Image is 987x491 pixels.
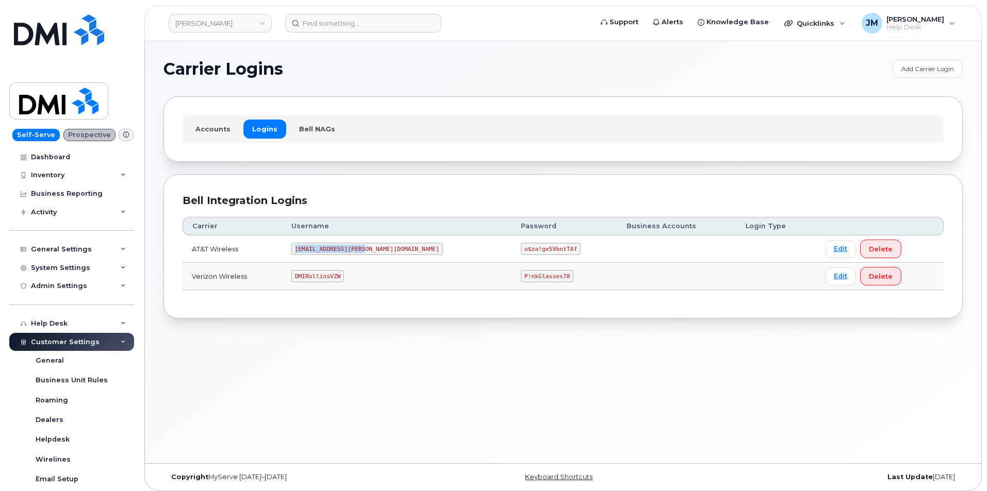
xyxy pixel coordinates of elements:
strong: Copyright [171,473,208,481]
th: Business Accounts [617,217,736,235]
td: AT&T Wireless [183,235,282,263]
th: Login Type [736,217,816,235]
div: Bell Integration Logins [183,193,944,208]
a: Keyboard Shortcuts [525,473,593,481]
th: Password [512,217,617,235]
div: [DATE] [696,473,963,481]
span: Delete [869,272,893,281]
button: Delete [860,240,901,258]
a: Bell NAGs [290,120,344,138]
th: Username [282,217,512,235]
a: Logins [243,120,286,138]
span: Delete [869,244,893,254]
code: DMIRollinsVZW [291,270,344,282]
a: Edit [825,267,856,285]
a: Accounts [187,120,239,138]
a: Add Carrier Login [893,60,963,78]
strong: Last Update [887,473,933,481]
code: P!nkGlasses78 [521,270,573,282]
code: [EMAIL_ADDRESS][PERSON_NAME][DOMAIN_NAME] [291,243,443,255]
code: u$za!gx5VbntTAf [521,243,581,255]
span: Carrier Logins [163,61,283,77]
th: Carrier [183,217,282,235]
a: Edit [825,240,856,258]
button: Delete [860,267,901,285]
td: Verizon Wireless [183,263,282,290]
div: MyServe [DATE]–[DATE] [163,473,430,481]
